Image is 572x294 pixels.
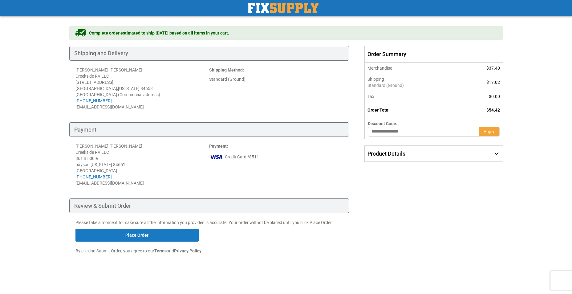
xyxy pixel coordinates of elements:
span: [EMAIL_ADDRESS][DOMAIN_NAME] [75,104,144,109]
strong: : [209,67,244,72]
p: By clicking Submit Order, you agree to our and [75,248,343,254]
span: Order Summary [364,46,503,63]
div: Review & Submit Order [69,198,349,213]
span: Standard (Ground) [367,82,456,88]
span: Complete order estimated to ship [DATE] based on all items in your cart. [89,30,229,36]
strong: Order Total [367,108,390,112]
address: [PERSON_NAME] [PERSON_NAME] Creekside RV LLC [STREET_ADDRESS] [GEOGRAPHIC_DATA] , 84653 [GEOGRAPH... [75,67,209,110]
span: $37.40 [486,66,500,71]
span: [US_STATE] [91,162,112,167]
strong: : [209,144,228,149]
img: vi.png [209,152,223,161]
span: Shipping [367,77,384,82]
span: [EMAIL_ADDRESS][DOMAIN_NAME] [75,181,144,186]
span: Product Details [367,150,405,157]
a: [PHONE_NUMBER] [75,174,112,179]
div: Standard (Ground) [209,76,343,82]
button: Place Order [75,229,199,242]
span: Shipping Method [209,67,243,72]
div: [PERSON_NAME] [PERSON_NAME] Creekside RV LLC 361 n 500 e payson , 84651 [GEOGRAPHIC_DATA] [75,143,209,180]
span: $17.02 [486,80,500,85]
strong: Privacy Policy [174,248,201,253]
div: Shipping and Delivery [69,46,349,61]
th: Tax [365,91,459,102]
a: store logo [248,3,318,13]
div: Payment [69,122,349,137]
span: Apply [484,129,494,134]
th: Merchandise [365,63,459,74]
div: Credit Card *8511 [209,152,343,161]
span: $0.00 [489,94,500,99]
button: Apply [479,127,500,137]
a: [PHONE_NUMBER] [75,98,112,103]
span: $54.42 [486,108,500,112]
strong: Terms [154,248,167,253]
span: Discount Code: [368,121,397,126]
img: Fix Industrial Supply [248,3,318,13]
p: Please take a moment to make sure all the information you provided is accurate. Your order will n... [75,219,343,226]
span: [US_STATE] [118,86,140,91]
span: Payment [209,144,227,149]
